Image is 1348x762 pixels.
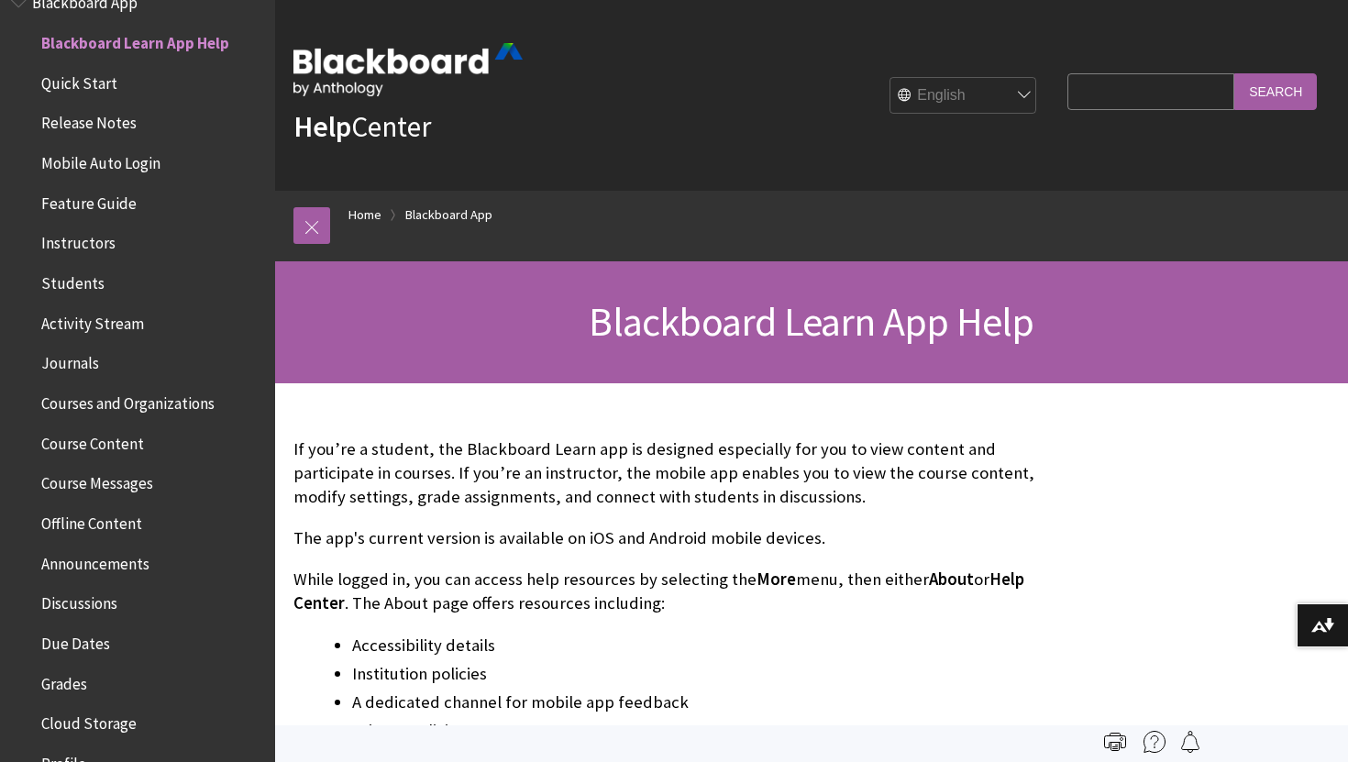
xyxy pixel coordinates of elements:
span: Journals [41,348,99,373]
span: Announcements [41,548,149,573]
span: Release Notes [41,108,137,133]
li: A dedicated channel for mobile app feedback [352,690,1058,715]
li: Accessibility details [352,633,1058,658]
a: Home [348,204,381,226]
span: Quick Start [41,68,117,93]
a: Blackboard App [405,204,492,226]
img: Follow this page [1179,731,1201,753]
span: Blackboard Learn App Help [41,28,229,52]
span: Course Messages [41,469,153,493]
span: Feature Guide [41,188,137,213]
span: Instructors [41,228,116,253]
span: Grades [41,668,87,693]
span: Blackboard Learn App Help [589,296,1033,347]
img: More help [1144,731,1166,753]
select: Site Language Selector [890,78,1037,115]
span: Mobile Auto Login [41,148,160,172]
input: Search [1234,73,1317,109]
p: The app's current version is available on iOS and Android mobile devices. [293,526,1058,550]
li: Institution policies [352,661,1058,687]
span: Students [41,268,105,293]
span: Discussions [41,588,117,613]
p: While logged in, you can access help resources by selecting the menu, then either or . The About ... [293,568,1058,615]
img: Blackboard by Anthology [293,43,523,96]
span: Help Center [293,569,1024,613]
span: About [929,569,974,590]
span: Activity Stream [41,308,144,333]
p: If you’re a student, the Blackboard Learn app is designed especially for you to view content and ... [293,437,1058,510]
span: Cloud Storage [41,708,137,733]
span: Course Content [41,428,144,453]
span: Due Dates [41,628,110,653]
span: Courses and Organizations [41,388,215,413]
a: HelpCenter [293,108,431,145]
li: Privacy policies [352,718,1058,744]
span: More [757,569,796,590]
img: Print [1104,731,1126,753]
span: Offline Content [41,508,142,533]
strong: Help [293,108,351,145]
